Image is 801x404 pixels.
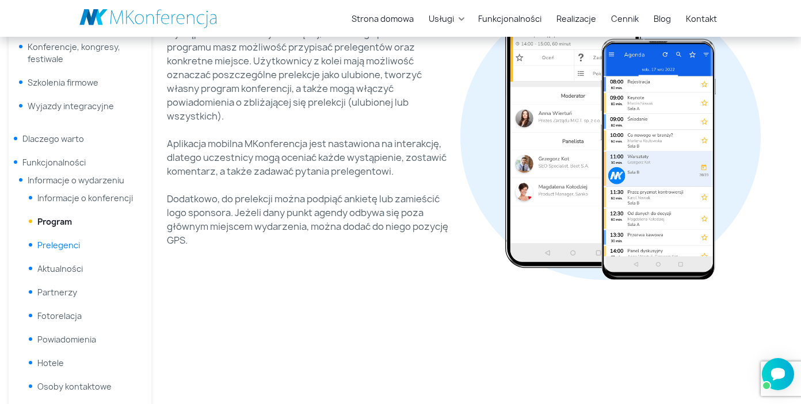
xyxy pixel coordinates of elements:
[347,8,418,29] a: Strona domowa
[607,8,643,29] a: Cennik
[37,263,83,274] a: Aktualności
[28,77,98,88] a: Szkolenia firmowe
[37,381,112,392] a: Osoby kontaktowe
[167,137,453,178] p: Aplikacja mobilna MKonferencja jest nastawiona na interakcję, dlatego uczestnicy mogą oceniać każ...
[37,357,64,368] a: Hotele
[649,8,676,29] a: Blog
[22,133,84,144] a: Dlaczego warto
[762,358,794,390] iframe: Smartsupp widget button
[424,8,459,29] a: Usługi
[167,13,453,123] p: Agendę konferencji możesz podzielić na kategorie/sesje, np. wystąpienia i warsztaty. Co więcej, d...
[28,175,124,186] a: Informacje o wydarzeniu
[474,8,546,29] a: Funkcjonalności
[37,310,82,321] a: Fotorelacja
[681,8,722,29] a: Kontakt
[37,216,72,227] a: Program
[28,101,114,111] a: Wyjazdy integracyjne
[37,240,80,251] a: Prelegenci
[28,41,120,64] a: Konferencje, kongresy, festiwale
[37,193,133,203] a: Informacje o konferencji
[37,334,96,345] a: Powiadomienia
[552,8,601,29] a: Realizacje
[37,287,77,298] a: Partnerzy
[22,157,86,168] a: Funkcjonalności
[167,192,453,247] p: Dodatkowo, do prelekcji można podpiąć ankietę lub zamieścić logo sponsora. Jeżeli dany punkt agen...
